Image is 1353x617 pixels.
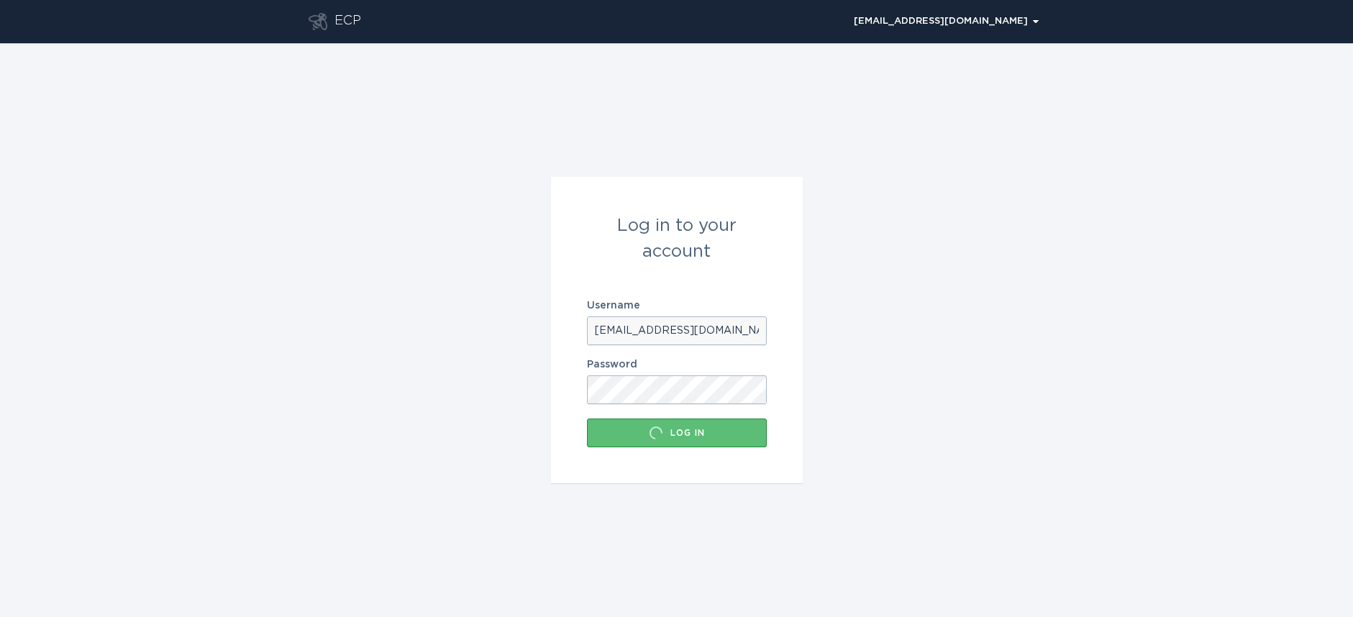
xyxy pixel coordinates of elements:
button: Open user account details [847,11,1045,32]
div: ECP [334,13,361,30]
div: Log in [594,426,760,440]
div: Log in to your account [587,213,767,265]
div: Popover menu [847,11,1045,32]
button: Go to dashboard [309,13,327,30]
button: Log in [587,419,767,447]
div: [EMAIL_ADDRESS][DOMAIN_NAME] [854,17,1039,26]
div: Loading [649,426,663,440]
label: Password [587,360,767,370]
label: Username [587,301,767,311]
